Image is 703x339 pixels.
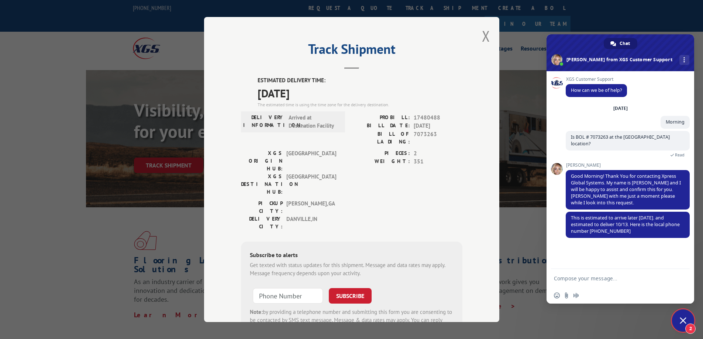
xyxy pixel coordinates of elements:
[241,200,283,215] label: PICKUP CITY:
[250,308,454,333] div: by providing a telephone number and submitting this form you are consenting to be contacted by SM...
[666,119,685,125] span: Morning
[352,149,410,158] label: PIECES:
[241,149,283,173] label: XGS ORIGIN HUB:
[352,158,410,166] label: WEIGHT:
[258,101,462,108] div: The estimated time is using the time zone for the delivery destination.
[286,215,336,231] span: DANVILLE , IN
[241,173,283,196] label: XGS DESTINATION HUB:
[352,114,410,122] label: PROBILL:
[286,149,336,173] span: [GEOGRAPHIC_DATA]
[482,26,490,46] button: Close modal
[253,288,323,304] input: Phone Number
[329,288,372,304] button: SUBSCRIBE
[571,134,670,147] span: Is BOL # 7073263 at the [GEOGRAPHIC_DATA] location?
[250,308,263,315] strong: Note:
[679,55,689,65] div: More channels
[675,152,685,158] span: Read
[258,76,462,85] label: ESTIMATED DELIVERY TIME:
[258,85,462,101] span: [DATE]
[604,38,637,49] div: Chat
[685,324,696,334] span: 2
[571,173,681,206] span: Good Morning! Thank You for contacting Xpress Global Systems. My name is [PERSON_NAME] and I will...
[289,114,338,130] span: Arrived at Destination Facility
[352,130,410,146] label: BILL OF LADING:
[571,215,680,234] span: This is estimated to arrive later [DATE]. and estimated to deliver 10/13. Here is the local phone...
[414,114,462,122] span: 17480488
[566,77,627,82] span: XGS Customer Support
[250,250,454,261] div: Subscribe to alerts
[613,106,628,111] div: [DATE]
[414,158,462,166] span: 351
[414,130,462,146] span: 7073263
[241,215,283,231] label: DELIVERY CITY:
[566,163,690,168] span: [PERSON_NAME]
[573,293,579,298] span: Audio message
[243,114,285,130] label: DELIVERY INFORMATION:
[554,275,671,282] textarea: Compose your message...
[414,122,462,130] span: [DATE]
[672,309,694,332] div: Close chat
[564,293,569,298] span: Send a file
[250,261,454,278] div: Get texted with status updates for this shipment. Message and data rates may apply. Message frequ...
[620,38,630,49] span: Chat
[286,200,336,215] span: [PERSON_NAME] , GA
[414,149,462,158] span: 2
[554,293,560,298] span: Insert an emoji
[352,122,410,130] label: BILL DATE:
[241,44,462,58] h2: Track Shipment
[286,173,336,196] span: [GEOGRAPHIC_DATA]
[571,87,622,93] span: How can we be of help?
